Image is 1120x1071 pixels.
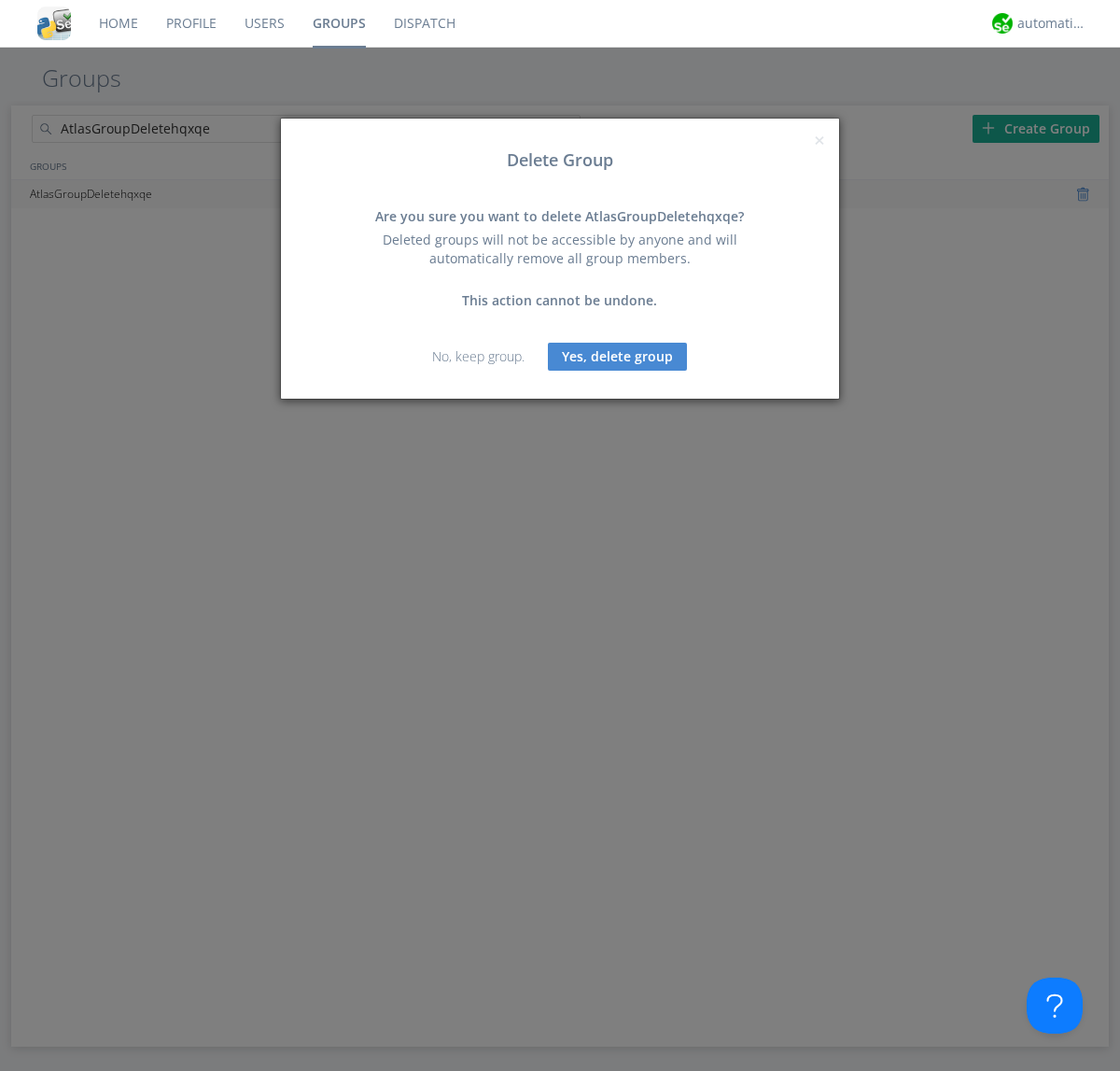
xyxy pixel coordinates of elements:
[548,343,687,371] button: Yes, delete group
[814,127,825,153] span: ×
[359,231,761,268] div: Deleted groups will not be accessible by anyone and will automatically remove all group members.
[37,7,71,40] img: cddb5a64eb264b2086981ab96f4c1ba7
[359,207,761,226] div: Are you sure you want to delete AtlasGroupDeletehqxqe?
[295,151,825,170] h3: Delete Group
[992,13,1013,34] img: d2d01cd9b4174d08988066c6d424eccd
[359,291,761,310] div: This action cannot be undone.
[1017,14,1087,33] div: automation+atlas
[432,347,525,365] a: No, keep group.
